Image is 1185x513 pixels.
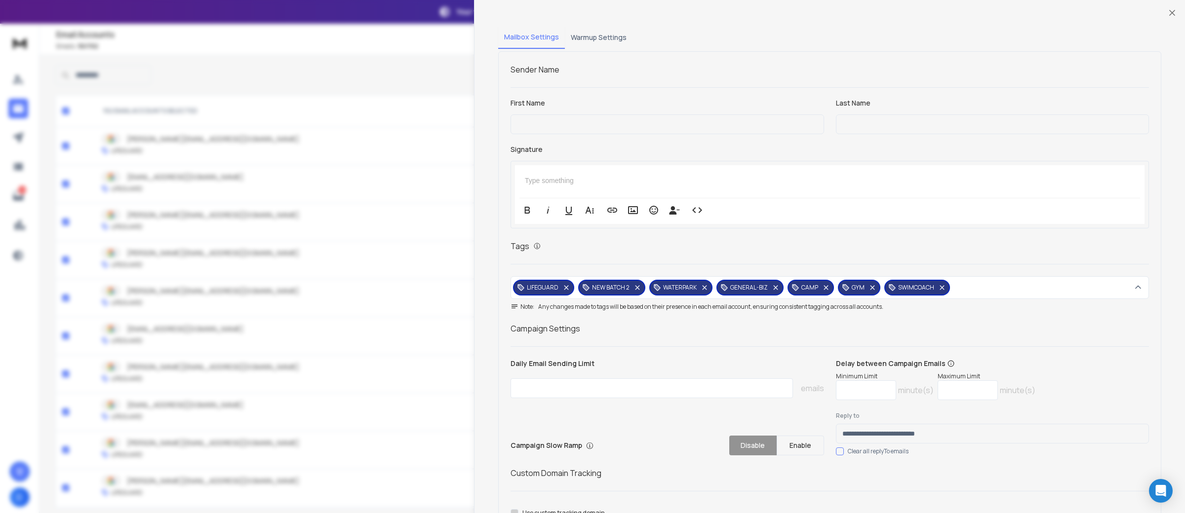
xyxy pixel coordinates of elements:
p: GYM [852,284,865,292]
label: Reply to [836,412,1149,420]
p: Campaign Slow Ramp [511,440,593,450]
p: Maximum Limit [938,372,1035,380]
div: Open Intercom Messenger [1149,479,1173,503]
h1: Campaign Settings [511,323,1149,334]
p: minute(s) [898,384,934,396]
p: GENERAL-BIZ [730,284,768,292]
button: Code View [688,200,707,220]
h1: Custom Domain Tracking [511,467,1149,479]
span: Note: [511,303,534,311]
p: Daily Email Sending Limit [511,359,824,372]
button: Insert Image (⌘P) [624,200,642,220]
button: Warmup Settings [565,27,632,48]
button: More Text [580,200,599,220]
p: SWIMCOACH [898,284,934,292]
p: WATERPARK [663,284,697,292]
button: Enable [777,436,824,455]
h1: Sender Name [511,64,1149,75]
button: Insert Link (⌘K) [603,200,622,220]
label: Last Name [836,100,1149,107]
p: Delay between Campaign Emails [836,359,1035,368]
p: LIFEGUARD [527,284,558,292]
p: NEW BATCH 2 [592,284,630,292]
label: First Name [511,100,824,107]
p: emails [801,382,824,394]
button: Insert Unsubscribe Link [665,200,684,220]
label: Signature [511,146,1149,153]
button: Italic (⌘I) [539,200,557,220]
label: Clear all replyTo emails [848,447,908,455]
p: minute(s) [1000,384,1035,396]
div: Any changes made to tags will be based on their presence in each email account, ensuring consiste... [511,303,1149,311]
button: Bold (⌘B) [518,200,537,220]
button: Mailbox Settings [498,26,565,49]
button: Underline (⌘U) [559,200,578,220]
button: Emoticons [644,200,663,220]
button: Disable [729,436,777,455]
h1: Tags [511,240,529,252]
p: Minimum Limit [836,372,934,380]
p: CAMP [801,284,818,292]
